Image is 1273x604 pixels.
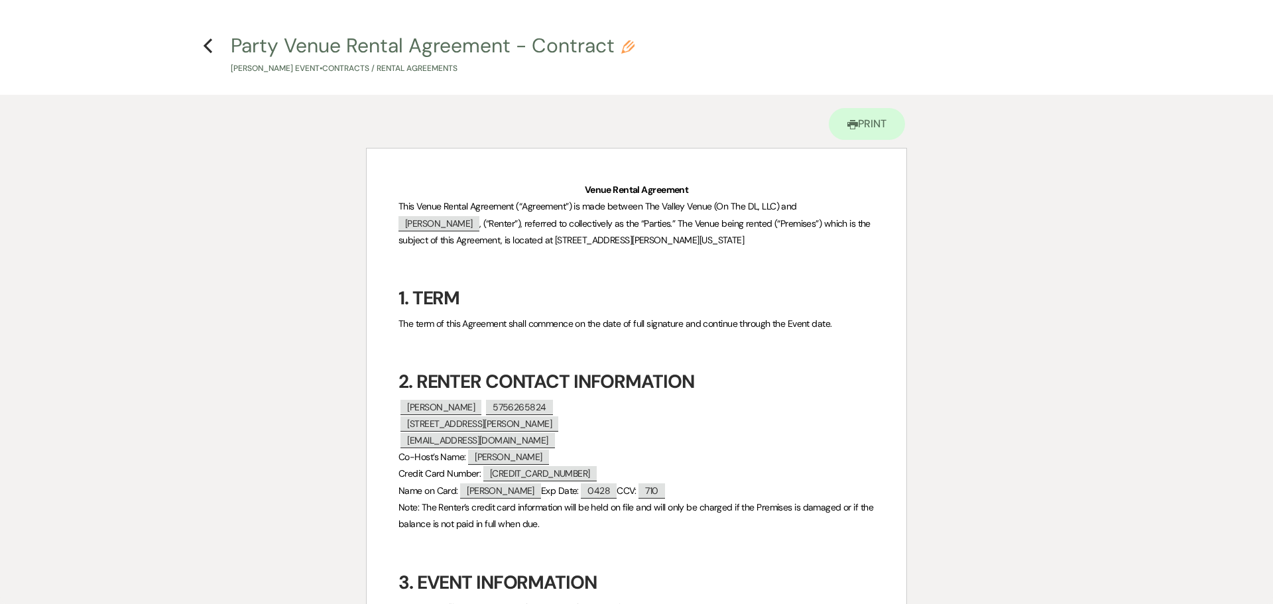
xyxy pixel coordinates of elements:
span: [PERSON_NAME] [460,483,541,499]
span: 710 [638,483,664,499]
span: [PERSON_NAME] [398,216,479,231]
span: Co-Host’s Name: [398,451,466,463]
span: [PERSON_NAME] [400,400,481,415]
strong: 1. TERM [398,286,459,310]
span: CCV: [617,485,636,497]
a: Print [829,108,905,140]
span: 5756265824 [486,400,552,415]
strong: 3. EVENT INFORMATION [398,570,597,595]
span: , (“Renter”), referred to collectively as the “Parties.” The Venue being rented (“Premises”) whic... [398,217,873,246]
span: 0428 [581,483,617,499]
span: Name on Card: [398,485,458,497]
span: Exp Date: [541,485,579,497]
span: [CREDIT_CARD_NUMBER] [483,466,597,481]
button: Party Venue Rental Agreement - Contract[PERSON_NAME] Event•Contracts / Rental Agreements [231,36,635,75]
p: [PERSON_NAME] Event • Contracts / Rental Agreements [231,62,635,75]
span: Credit Card Number: [398,467,481,479]
strong: Venue Rental Agreement [585,184,689,196]
span: This Venue Rental Agreement (“Agreement”) is made between The Valley Venue (On The DL, LLC) and [398,200,797,212]
span: The term of this Agreement shall commence on the date of full signature and continue through the ... [398,318,832,330]
span: [STREET_ADDRESS][PERSON_NAME] [400,416,558,432]
span: [PERSON_NAME] [468,450,549,465]
strong: 2. RENTER CONTACT INFORMATION [398,369,694,394]
span: Note: The Renter’s credit card information will be held on file and will only be charged if the P... [398,501,875,530]
span: [EMAIL_ADDRESS][DOMAIN_NAME] [400,433,554,448]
